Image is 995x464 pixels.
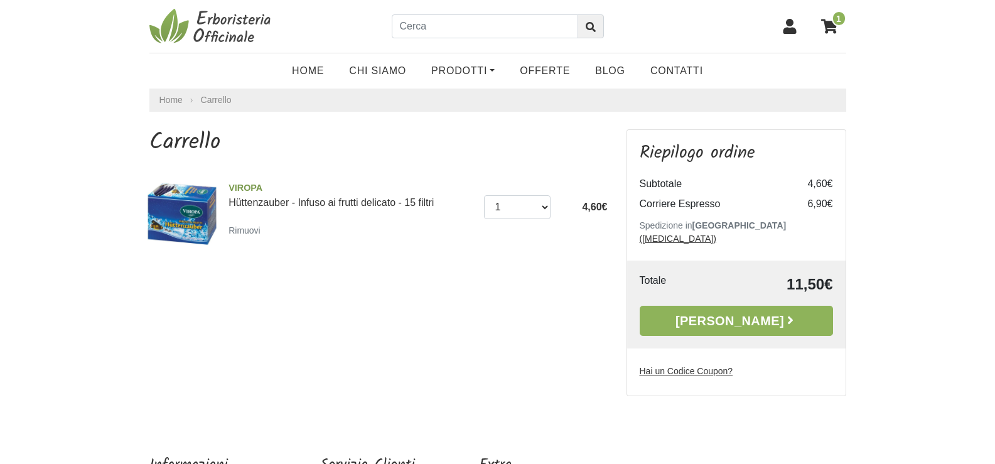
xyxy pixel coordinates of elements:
td: 11,50€ [711,273,833,296]
td: 4,60€ [783,174,833,194]
small: Rimuovi [229,225,261,235]
td: 6,90€ [783,194,833,214]
img: Hüttenzauber - Infuso ai frutti delicato - 15 filtri [145,176,220,251]
label: Hai un Codice Coupon? [640,365,733,378]
a: Rimuovi [229,222,266,238]
u: Hai un Codice Coupon? [640,366,733,376]
h3: Riepilogo ordine [640,143,833,164]
a: Contatti [638,58,716,84]
b: [GEOGRAPHIC_DATA] [692,220,787,230]
a: Prodotti [419,58,507,84]
span: 1 [832,11,846,26]
img: Erboristeria Officinale [149,8,275,45]
span: 4,60€ [582,202,607,212]
a: Chi Siamo [336,58,419,84]
nav: breadcrumb [149,89,846,112]
input: Cerca [392,14,578,38]
td: Corriere Espresso [640,194,783,214]
h1: Carrello [149,129,608,156]
a: OFFERTE [507,58,583,84]
a: 1 [815,11,846,42]
a: [PERSON_NAME] [640,306,833,336]
p: Spedizione in [640,219,833,245]
a: Carrello [201,95,232,105]
a: Home [159,94,183,107]
td: Totale [640,273,711,296]
a: VIROPAHüttenzauber - Infuso ai frutti delicato - 15 filtri [229,181,475,208]
span: VIROPA [229,181,475,195]
td: Subtotale [640,174,783,194]
a: Home [279,58,336,84]
a: Blog [583,58,638,84]
a: ([MEDICAL_DATA]) [640,234,716,244]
